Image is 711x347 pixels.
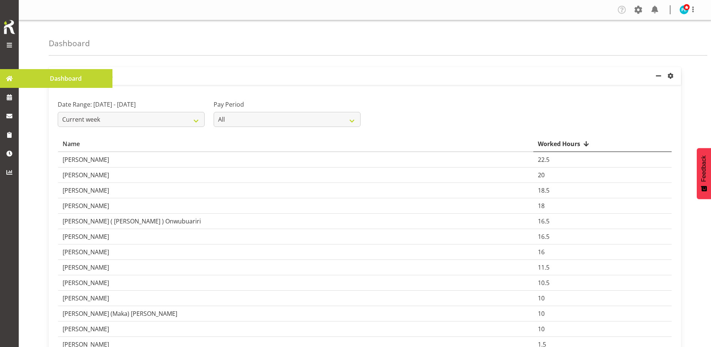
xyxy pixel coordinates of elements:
span: 22.5 [538,155,549,164]
label: Pay Period [214,100,361,109]
img: Rosterit icon logo [2,19,17,35]
button: Feedback - Show survey [697,148,711,199]
span: Worked Hours [538,139,580,148]
td: [PERSON_NAME] ( [PERSON_NAME] ) Onwubuariri [58,214,533,229]
span: 20 [538,171,545,179]
td: [PERSON_NAME] (Maka) [PERSON_NAME] [58,306,533,321]
span: Name [63,139,80,148]
a: Dashboard [19,69,112,88]
td: [PERSON_NAME] [58,183,533,198]
span: Feedback [701,155,707,182]
a: minimize [654,67,666,85]
span: 10 [538,294,545,302]
td: [PERSON_NAME] [58,275,533,291]
span: 18 [538,202,545,210]
span: 18.5 [538,186,549,195]
span: 16 [538,248,545,256]
td: [PERSON_NAME] [58,229,533,244]
td: [PERSON_NAME] [58,152,533,167]
span: 16.5 [538,232,549,241]
label: Date Range: [DATE] - [DATE] [58,100,205,109]
h4: Dashboard [49,39,90,48]
td: [PERSON_NAME] [58,244,533,260]
span: Dashboard [22,73,109,84]
td: [PERSON_NAME] [58,167,533,183]
td: [PERSON_NAME] [58,260,533,275]
a: settings [666,71,678,80]
p: Weekly Work Hours [49,67,654,85]
td: [PERSON_NAME] [58,321,533,337]
span: 11.5 [538,263,549,272]
span: 10 [538,325,545,333]
img: payrol-lady11294.jpg [680,5,689,14]
td: [PERSON_NAME] [58,198,533,214]
span: 10.5 [538,279,549,287]
td: [PERSON_NAME] [58,291,533,306]
span: 16.5 [538,217,549,225]
span: 10 [538,309,545,318]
